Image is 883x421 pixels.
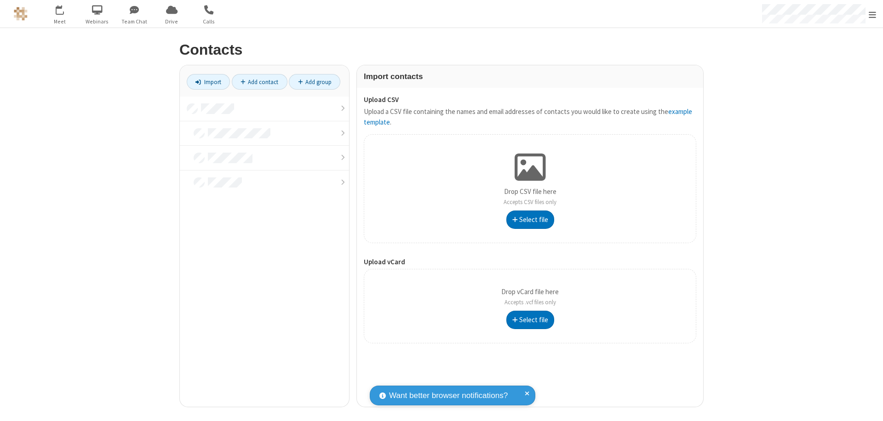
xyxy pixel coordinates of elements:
[505,298,556,306] span: Accepts .vcf files only
[504,198,556,206] span: Accepts CSV files only
[14,7,28,21] img: QA Selenium DO NOT DELETE OR CHANGE
[389,390,508,402] span: Want better browser notifications?
[364,107,692,126] a: example template
[364,72,696,81] h3: Import contacts
[506,311,554,329] button: Select file
[192,17,226,26] span: Calls
[80,17,115,26] span: Webinars
[506,210,554,229] button: Select file
[187,74,230,90] a: Import
[155,17,189,26] span: Drive
[860,397,876,415] iframe: Chat
[364,95,696,105] label: Upload CSV
[232,74,287,90] a: Add contact
[43,17,77,26] span: Meet
[117,17,152,26] span: Team Chat
[289,74,340,90] a: Add group
[364,257,696,267] label: Upload vCard
[62,5,68,12] div: 1
[364,107,696,127] p: Upload a CSV file containing the names and email addresses of contacts you would like to create u...
[504,187,556,207] p: Drop CSV file here
[179,42,704,58] h2: Contacts
[501,287,559,307] p: Drop vCard file here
